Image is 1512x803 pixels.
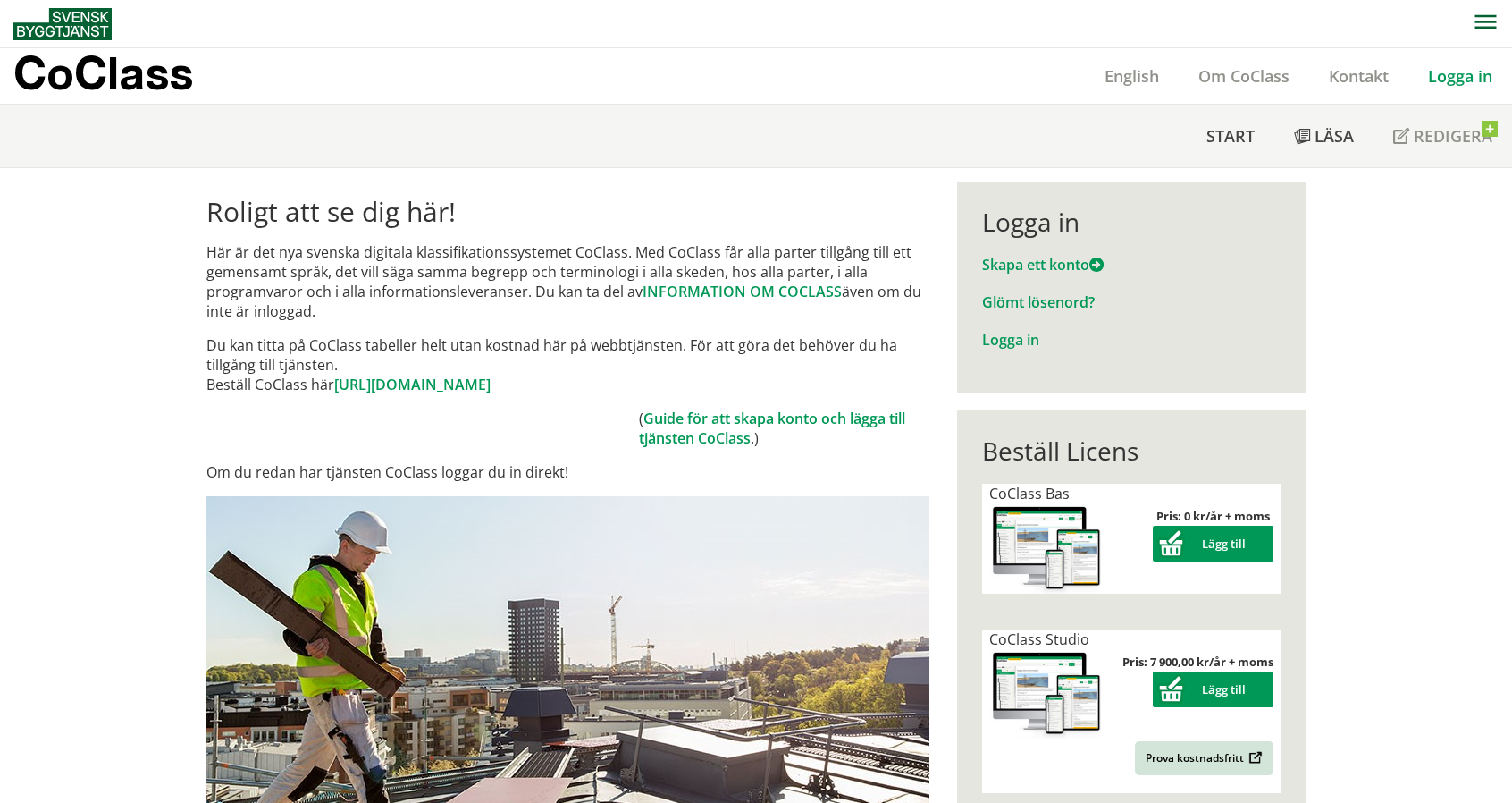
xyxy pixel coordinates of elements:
[1179,65,1309,87] a: Om CoClass
[982,435,1280,466] div: Beställ Licens
[1153,681,1273,697] a: Lägg till
[989,503,1104,594] img: coclass-license.jpg
[1156,508,1270,524] strong: Pris: 0 kr/år + moms
[1315,125,1354,147] span: Läsa
[206,462,929,482] p: Om du redan har tjänsten CoClass loggar du in direkt!
[1408,65,1512,87] a: Logga in
[13,8,112,40] img: Svensk Byggtjänst
[1187,105,1274,167] a: Start
[982,207,1280,237] div: Logga in
[1153,526,1273,562] button: Lägg till
[206,196,929,228] h1: Roligt att se dig här!
[639,409,929,448] td: ( .)
[1153,672,1273,707] button: Lägg till
[1309,65,1408,87] a: Kontakt
[639,409,905,448] a: Guide för att skapa konto och lägga till tjänsten CoClass
[1274,105,1373,167] a: Läsa
[1135,741,1273,775] a: Prova kostnadsfritt
[1206,125,1255,147] span: Start
[982,330,1039,350] a: Logga in
[989,484,1070,503] span: CoClass Bas
[982,292,1095,312] a: Glömt lösenord?
[13,63,193,83] p: CoClass
[1153,536,1273,552] a: Lägg till
[1085,65,1179,87] a: English
[206,335,929,394] p: Du kan titta på CoClass tabeller helt utan kostnad här på webbtjänsten. För att göra det behöver ...
[1246,751,1263,765] img: Outbound.png
[334,375,491,394] a: [URL][DOMAIN_NAME]
[989,630,1089,649] span: CoClass Studio
[989,649,1104,740] img: coclass-license.jpg
[982,255,1104,275] a: Skapa ett konto
[643,282,842,301] a: INFORMATION OM COCLASS
[13,48,231,104] a: CoClass
[1122,654,1273,670] strong: Pris: 7 900,00 kr/år + moms
[206,242,929,321] p: Här är det nya svenska digitala klassifikationssystemet CoClass. Med CoClass får alla parter till...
